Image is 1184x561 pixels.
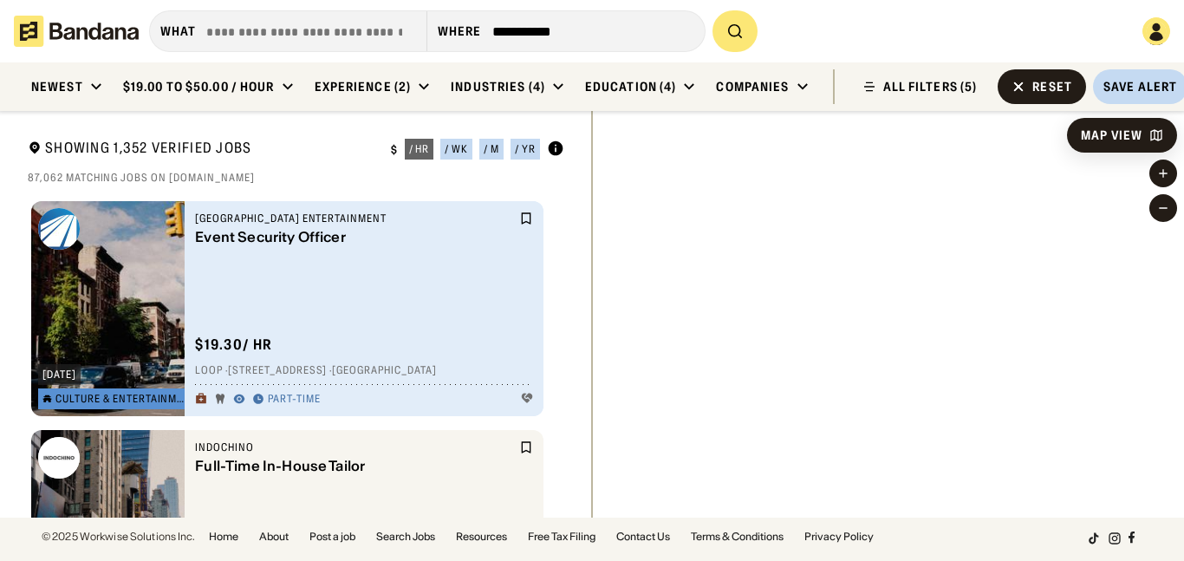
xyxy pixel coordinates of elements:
div: Newest [31,79,83,95]
div: Showing 1,352 Verified Jobs [28,139,377,160]
div: what [160,23,196,39]
div: Map View [1081,129,1142,141]
div: Loop · [STREET_ADDRESS] · [GEOGRAPHIC_DATA] [195,364,533,378]
div: / yr [515,144,536,154]
div: grid [28,194,564,518]
img: Bandana logotype [14,16,139,47]
a: Terms & Conditions [691,532,784,542]
div: / m [484,144,499,154]
img: Madison Square Garden Entertainment logo [38,208,80,250]
div: © 2025 Workwise Solutions Inc. [42,532,195,542]
a: About [259,532,289,542]
div: $19.00 to $50.00 / hour [123,79,275,95]
img: Indochino logo [38,437,80,479]
div: Culture & Entertainment [55,394,187,404]
div: / hr [409,144,430,154]
div: 87,062 matching jobs on [DOMAIN_NAME] [28,171,564,185]
div: [DATE] [42,369,76,380]
div: Experience (2) [315,79,412,95]
div: $ 19.30 / hr [195,336,272,354]
a: Search Jobs [376,532,435,542]
div: Indochino [195,440,516,454]
div: Companies [716,79,789,95]
a: Contact Us [616,532,670,542]
div: Where [438,23,482,39]
div: Industries (4) [451,79,545,95]
a: Post a job [309,532,355,542]
div: Full-Time In-House Tailor [195,458,516,474]
div: $ [391,143,398,157]
a: Free Tax Filing [528,532,595,542]
div: / wk [445,144,468,154]
div: Part-time [268,393,321,407]
a: Resources [456,532,507,542]
div: Event Security Officer [195,229,516,245]
a: Home [209,532,238,542]
div: Education (4) [585,79,677,95]
a: Privacy Policy [804,532,874,542]
div: ALL FILTERS (5) [883,81,978,93]
div: Save Alert [1103,79,1177,95]
div: Reset [1032,81,1072,93]
div: [GEOGRAPHIC_DATA] Entertainment [195,212,516,225]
